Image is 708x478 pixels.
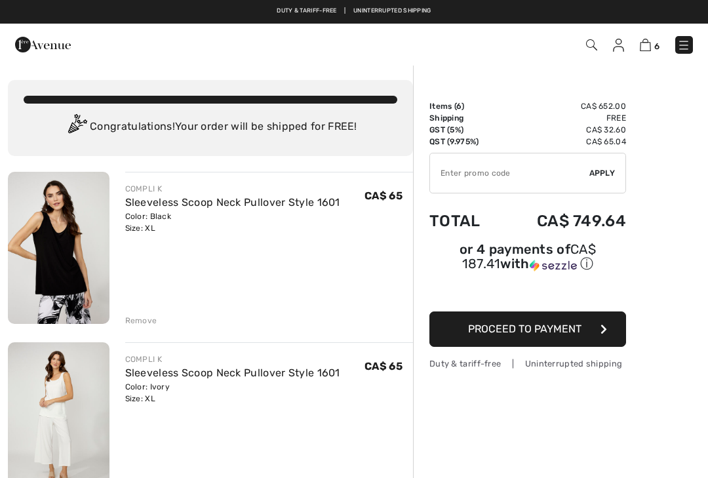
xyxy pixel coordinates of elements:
button: Proceed to Payment [429,311,626,347]
span: CA$ 187.41 [462,241,596,271]
img: Sleeveless Scoop Neck Pullover Style 1601 [8,172,109,324]
td: CA$ 32.60 [501,124,626,136]
div: Color: Ivory Size: XL [125,381,340,405]
a: 1ère Avenue [15,37,71,50]
iframe: PayPal-paypal [429,277,626,307]
input: Promo code [430,153,589,193]
img: Shopping Bag [640,39,651,51]
td: Items ( ) [429,100,501,112]
td: CA$ 652.00 [501,100,626,112]
div: Color: Black Size: XL [125,210,340,234]
img: My Info [613,39,624,52]
img: Sezzle [530,260,577,271]
td: Shipping [429,112,501,124]
img: Congratulation2.svg [64,114,90,140]
span: Apply [589,167,616,179]
td: CA$ 65.04 [501,136,626,148]
a: Sleeveless Scoop Neck Pullover Style 1601 [125,367,340,379]
td: Free [501,112,626,124]
div: Congratulations! Your order will be shipped for FREE! [24,114,397,140]
span: CA$ 65 [364,360,403,372]
td: GST (5%) [429,124,501,136]
img: 1ère Avenue [15,31,71,58]
span: 6 [456,102,462,111]
div: or 4 payments ofCA$ 187.41withSezzle Click to learn more about Sezzle [429,243,626,277]
td: CA$ 749.64 [501,199,626,243]
div: COMPLI K [125,183,340,195]
span: CA$ 65 [364,189,403,202]
td: Total [429,199,501,243]
span: 6 [654,41,659,51]
td: QST (9.975%) [429,136,501,148]
div: Remove [125,315,157,327]
a: Sleeveless Scoop Neck Pullover Style 1601 [125,196,340,209]
div: or 4 payments of with [429,243,626,273]
div: Duty & tariff-free | Uninterrupted shipping [429,357,626,370]
img: Menu [677,39,690,52]
img: Search [586,39,597,50]
a: 6 [640,37,659,52]
span: Proceed to Payment [468,323,581,335]
div: COMPLI K [125,353,340,365]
